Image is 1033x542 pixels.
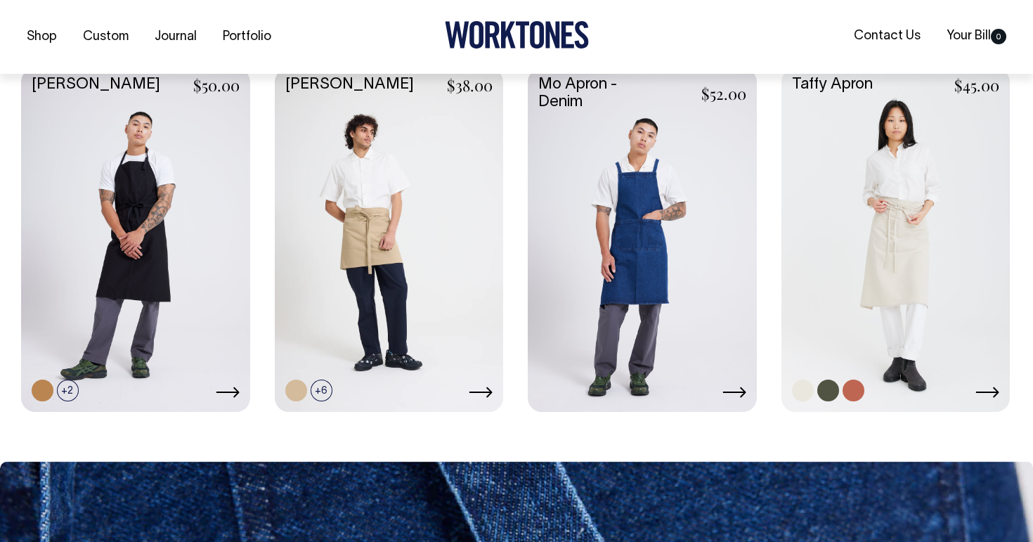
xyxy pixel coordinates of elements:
[217,25,277,49] a: Portfolio
[21,25,63,49] a: Shop
[57,380,79,401] span: +2
[149,25,202,49] a: Journal
[77,25,134,49] a: Custom
[941,25,1012,48] a: Your Bill0
[848,25,926,48] a: Contact Us
[311,380,332,401] span: +6
[991,29,1006,44] span: 0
